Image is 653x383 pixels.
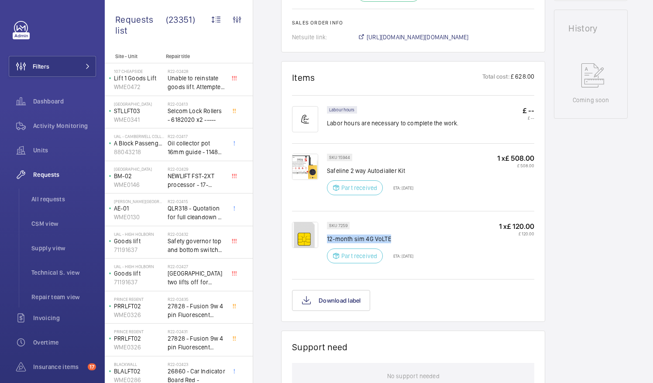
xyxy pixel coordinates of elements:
p: UAL - High Holborn [114,231,164,237]
p: 12-month sim 4G VoLTE [327,235,413,243]
button: Download label [292,290,370,311]
p: Goods lift [114,237,164,245]
p: Labor hours are necessary to complete the work. [327,119,459,128]
p: UAL - Camberwell College of Arts [114,134,164,139]
p: ETA: [DATE] [388,185,413,190]
span: QLR318 - Quotation for full cleandown of lift and motor room at, Workspace, [PERSON_NAME][GEOGRAP... [168,204,225,221]
p: WME0472 [114,83,164,91]
span: Dashboard [33,97,96,106]
span: CSM view [31,219,96,228]
p: [GEOGRAPHIC_DATA] [114,166,164,172]
p: 1 x £ 120.00 [499,222,534,231]
p: [PERSON_NAME][GEOGRAPHIC_DATA] [114,199,164,204]
h2: R22-02427 [168,264,225,269]
span: All requests [31,195,96,204]
p: £ 120.00 [499,231,534,236]
span: Repair team view [31,293,96,301]
p: Blackwall [114,362,164,367]
p: UAL - High Holborn [114,264,164,269]
p: 71191637 [114,278,164,286]
p: WME0326 [114,343,164,352]
a: [URL][DOMAIN_NAME][DOMAIN_NAME] [357,33,469,41]
p: WME0130 [114,213,164,221]
p: Prince Regent [114,297,164,302]
p: PRRLFT02 [114,334,164,343]
span: Activity Monitoring [33,121,96,130]
h2: R22-02435 [168,297,225,302]
p: 71191637 [114,245,164,254]
p: Labour hours [329,108,355,111]
p: ETA: [DATE] [388,253,413,259]
h2: R22-02429 [168,166,225,172]
p: £ 508.00 [497,163,534,168]
span: Selcom Lock Rollers - 6182020 x2 ----- [168,107,225,124]
span: Requests [33,170,96,179]
h1: Support need [292,342,348,352]
p: 88043218 [114,148,164,156]
p: AE-01 [114,204,164,213]
p: Lift 1 Goods Lift [114,74,164,83]
span: Supply view [31,244,96,252]
span: [URL][DOMAIN_NAME][DOMAIN_NAME] [367,33,469,41]
p: [GEOGRAPHIC_DATA] [114,101,164,107]
p: BM-02 [114,172,164,180]
p: STLLFT03 [114,107,164,115]
p: WME0146 [114,180,164,189]
img: k50Prw9kUqmVhXQ9qBjpX9Dv46Pr6J8WtSFYVhNrqWvj-mXk.png [292,222,318,248]
p: Prince Regent [114,329,164,334]
span: 17 [88,363,96,370]
h2: R22-02417 [168,134,225,139]
h2: R22-02415 [168,199,225,204]
button: Filters [9,56,96,77]
p: Part received [341,252,377,260]
span: [GEOGRAPHIC_DATA] two lifts off for safety governor rope switches at top and bottom. Immediate de... [168,269,225,286]
p: Safeline 2 way Autodialler Kit [327,166,413,175]
p: Part received [341,183,377,192]
h2: R22-02431 [168,329,225,334]
span: Technical S. view [31,268,96,277]
p: Goods lift [114,269,164,278]
p: Coming soon [573,96,609,104]
p: WME0341 [114,115,164,124]
img: 6f4B5NP7MSgQzNSN1S5F4OH2d6ZeCB7qoCn2eOSNv_eotlxu.png [292,154,318,180]
p: PRRLFT02 [114,302,164,311]
span: Invoicing [33,314,96,322]
p: Site - Unit [105,53,162,59]
span: Overtime [33,338,96,347]
h2: R22-02428 [168,69,225,74]
span: Requests list [115,14,166,36]
span: Safety governor top and bottom switches not working from an immediate defect. Lift passenger lift... [168,237,225,254]
p: £ 628.00 [510,72,534,83]
span: Insurance items [33,362,84,371]
span: 27828 - Fusion 9w 4 pin Fluorescent Lamp / Bulb - Used on Prince regent lift No2 car top test con... [168,334,225,352]
h2: R22-02413 [168,101,225,107]
p: Total cost: [482,72,510,83]
p: BLALFT02 [114,367,164,376]
span: Units [33,146,96,155]
span: Oil collector pot 16mm guide - 11482 x2 [168,139,225,156]
p: SKU 7259 [329,224,347,227]
p: Repair title [166,53,223,59]
p: 107 Cheapside [114,69,164,74]
span: NEWLIFT FST-2XT processor - 17-02000003 1021,00 euros x1 [168,172,225,189]
p: SKU 15944 [329,156,350,159]
h1: History [568,24,613,33]
p: A Block Passenger Lift 2 (B) L/H [114,139,164,148]
p: £ -- [522,115,534,121]
span: 27828 - Fusion 9w 4 pin Fluorescent Lamp / Bulb - Used on Prince regent lift No2 car top test con... [168,302,225,319]
h2: R22-02423 [168,362,225,367]
img: muscle-sm.svg [292,106,318,132]
p: WME0326 [114,311,164,319]
h1: Items [292,72,315,83]
h2: R22-02432 [168,231,225,237]
h2: Sales order info [292,20,534,26]
span: Unable to reinstate goods lift. Attempted to swap control boards with PL2, no difference. Technic... [168,74,225,91]
p: 1 x £ 508.00 [497,154,534,163]
span: Filters [33,62,49,71]
p: £ -- [522,106,534,115]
